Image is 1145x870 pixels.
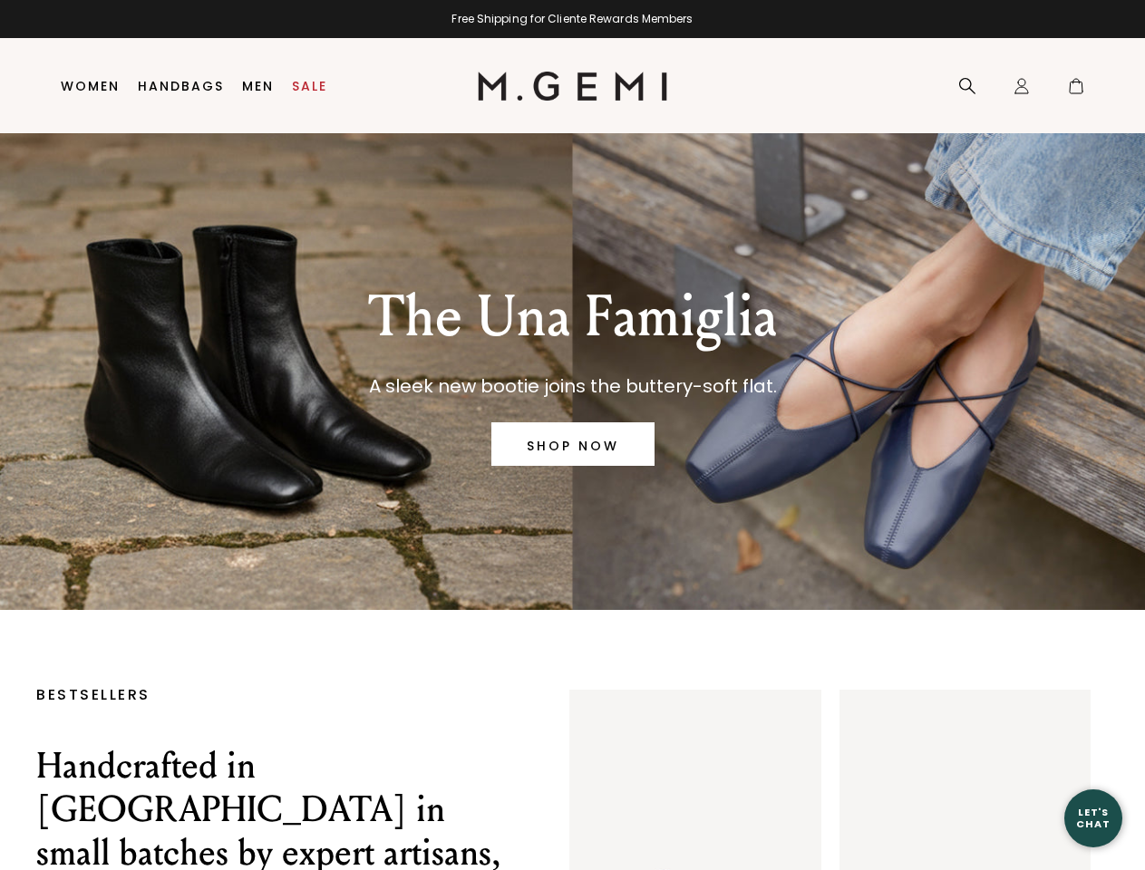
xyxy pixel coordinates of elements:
[242,79,274,93] a: Men
[478,72,667,101] img: M.Gemi
[368,285,777,350] p: The Una Famiglia
[292,79,327,93] a: Sale
[1064,807,1122,829] div: Let's Chat
[138,79,224,93] a: Handbags
[368,372,777,401] p: A sleek new bootie joins the buttery-soft flat.
[61,79,120,93] a: Women
[491,422,655,466] a: SHOP NOW
[36,690,515,701] p: BESTSELLERS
